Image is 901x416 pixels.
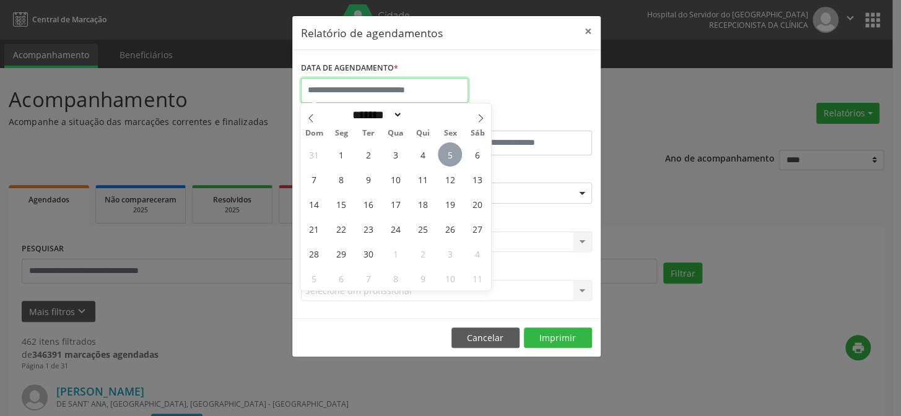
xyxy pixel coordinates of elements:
span: Setembro 27, 2025 [465,217,489,241]
span: Seg [328,129,355,137]
select: Month [348,108,403,121]
span: Setembro 18, 2025 [411,192,435,216]
span: Setembro 14, 2025 [302,192,326,216]
span: Setembro 19, 2025 [438,192,462,216]
span: Outubro 7, 2025 [357,266,381,290]
span: Setembro 28, 2025 [302,241,326,266]
button: Cancelar [451,327,520,349]
span: Setembro 24, 2025 [384,217,408,241]
span: Sex [437,129,464,137]
span: Outubro 6, 2025 [329,266,354,290]
span: Setembro 29, 2025 [329,241,354,266]
span: Ter [355,129,382,137]
span: Outubro 8, 2025 [384,266,408,290]
span: Outubro 3, 2025 [438,241,462,266]
span: Setembro 22, 2025 [329,217,354,241]
span: Setembro 12, 2025 [438,167,462,191]
span: Setembro 2, 2025 [357,142,381,167]
span: Sáb [464,129,491,137]
span: Setembro 15, 2025 [329,192,354,216]
span: Setembro 16, 2025 [357,192,381,216]
span: Setembro 21, 2025 [302,217,326,241]
h5: Relatório de agendamentos [301,25,443,41]
span: Setembro 9, 2025 [357,167,381,191]
span: Outubro 2, 2025 [411,241,435,266]
span: Setembro 11, 2025 [411,167,435,191]
span: Setembro 20, 2025 [465,192,489,216]
span: Setembro 6, 2025 [465,142,489,167]
span: Outubro 5, 2025 [302,266,326,290]
span: Outubro 4, 2025 [465,241,489,266]
span: Setembro 4, 2025 [411,142,435,167]
span: Outubro 1, 2025 [384,241,408,266]
button: Close [576,16,601,46]
span: Setembro 5, 2025 [438,142,462,167]
span: Agosto 31, 2025 [302,142,326,167]
span: Setembro 13, 2025 [465,167,489,191]
span: Setembro 26, 2025 [438,217,462,241]
label: DATA DE AGENDAMENTO [301,59,398,78]
span: Outubro 9, 2025 [411,266,435,290]
button: Imprimir [524,327,592,349]
span: Setembro 10, 2025 [384,167,408,191]
span: Setembro 7, 2025 [302,167,326,191]
span: Qui [409,129,437,137]
input: Year [403,108,443,121]
label: ATÉ [450,111,592,131]
span: Outubro 10, 2025 [438,266,462,290]
span: Setembro 8, 2025 [329,167,354,191]
span: Setembro 23, 2025 [357,217,381,241]
span: Setembro 17, 2025 [384,192,408,216]
span: Outubro 11, 2025 [465,266,489,290]
span: Setembro 1, 2025 [329,142,354,167]
span: Setembro 30, 2025 [357,241,381,266]
span: Qua [382,129,409,137]
span: Setembro 3, 2025 [384,142,408,167]
span: Dom [300,129,328,137]
span: Setembro 25, 2025 [411,217,435,241]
